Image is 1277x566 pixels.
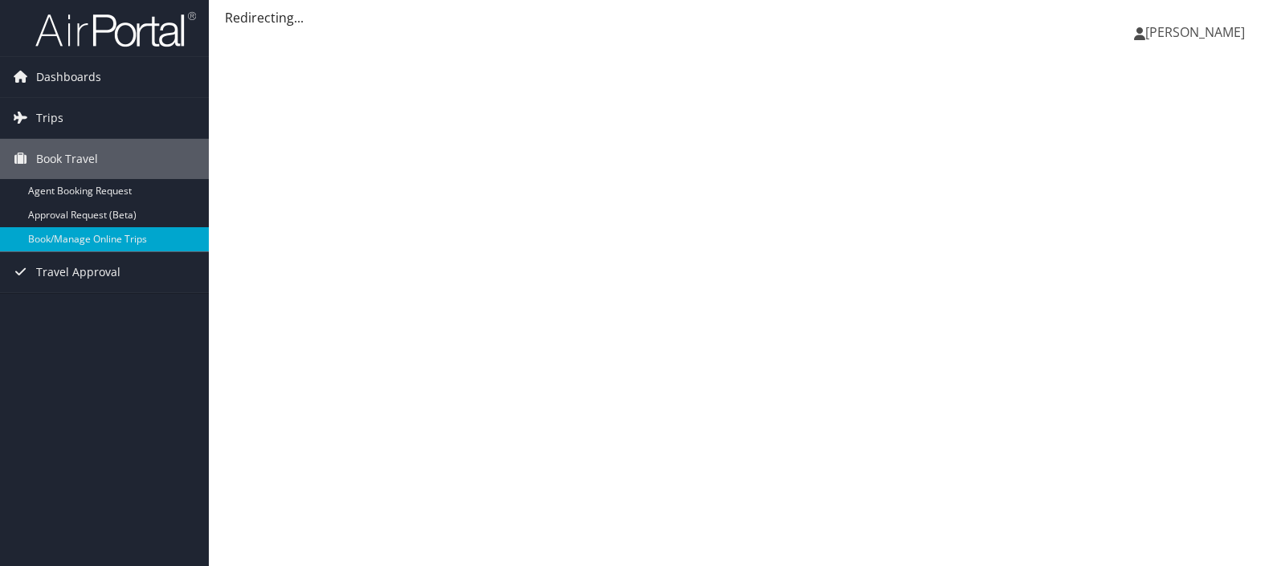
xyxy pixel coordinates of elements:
[1145,23,1245,41] span: [PERSON_NAME]
[225,8,1261,27] div: Redirecting...
[35,10,196,48] img: airportal-logo.png
[36,139,98,179] span: Book Travel
[36,57,101,97] span: Dashboards
[36,98,63,138] span: Trips
[36,252,120,292] span: Travel Approval
[1134,8,1261,56] a: [PERSON_NAME]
